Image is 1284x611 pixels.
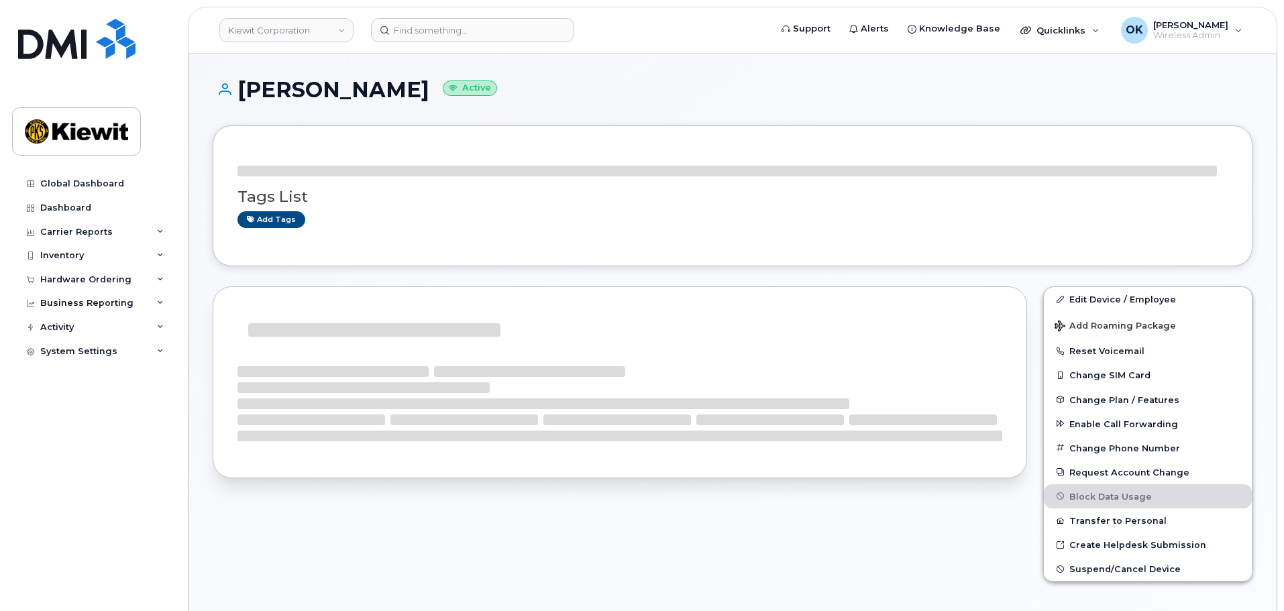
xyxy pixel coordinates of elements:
[1044,533,1252,557] a: Create Helpdesk Submission
[1044,412,1252,436] button: Enable Call Forwarding
[1044,436,1252,460] button: Change Phone Number
[1069,419,1178,429] span: Enable Call Forwarding
[1044,311,1252,339] button: Add Roaming Package
[1069,394,1179,404] span: Change Plan / Features
[1044,388,1252,412] button: Change Plan / Features
[1055,321,1176,333] span: Add Roaming Package
[237,211,305,228] a: Add tags
[1044,363,1252,387] button: Change SIM Card
[1069,564,1181,574] span: Suspend/Cancel Device
[1044,460,1252,484] button: Request Account Change
[1044,287,1252,311] a: Edit Device / Employee
[213,78,1252,101] h1: [PERSON_NAME]
[1044,508,1252,533] button: Transfer to Personal
[237,188,1228,205] h3: Tags List
[1044,484,1252,508] button: Block Data Usage
[443,80,497,96] small: Active
[1044,557,1252,581] button: Suspend/Cancel Device
[1044,339,1252,363] button: Reset Voicemail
